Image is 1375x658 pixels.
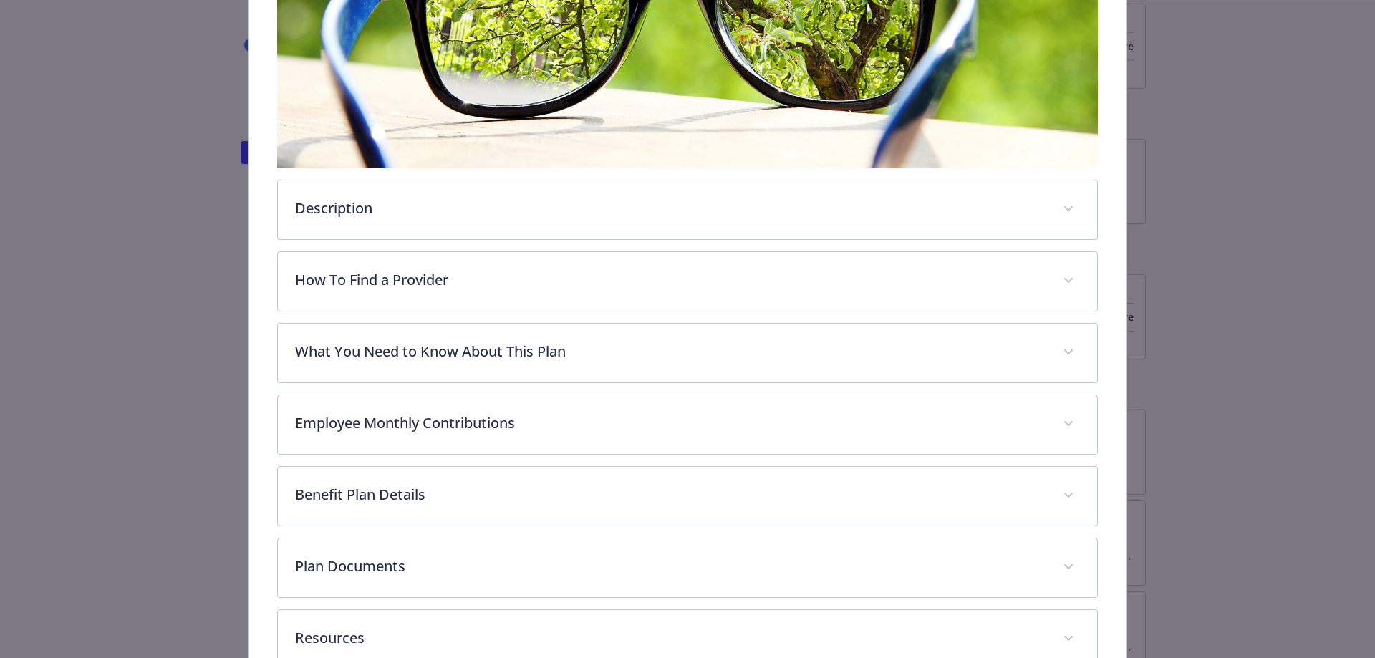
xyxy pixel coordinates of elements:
p: Employee Monthly Contributions [295,412,1046,434]
div: Benefit Plan Details [278,467,1098,526]
p: Benefit Plan Details [295,484,1046,505]
div: Plan Documents [278,538,1098,597]
div: Employee Monthly Contributions [278,395,1098,454]
p: How To Find a Provider [295,269,1046,291]
p: Plan Documents [295,556,1046,577]
div: How To Find a Provider [278,252,1098,311]
p: What You Need to Know About This Plan [295,341,1046,362]
div: What You Need to Know About This Plan [278,324,1098,382]
p: Description [295,198,1046,219]
div: Description [278,180,1098,239]
p: Resources [295,627,1046,649]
